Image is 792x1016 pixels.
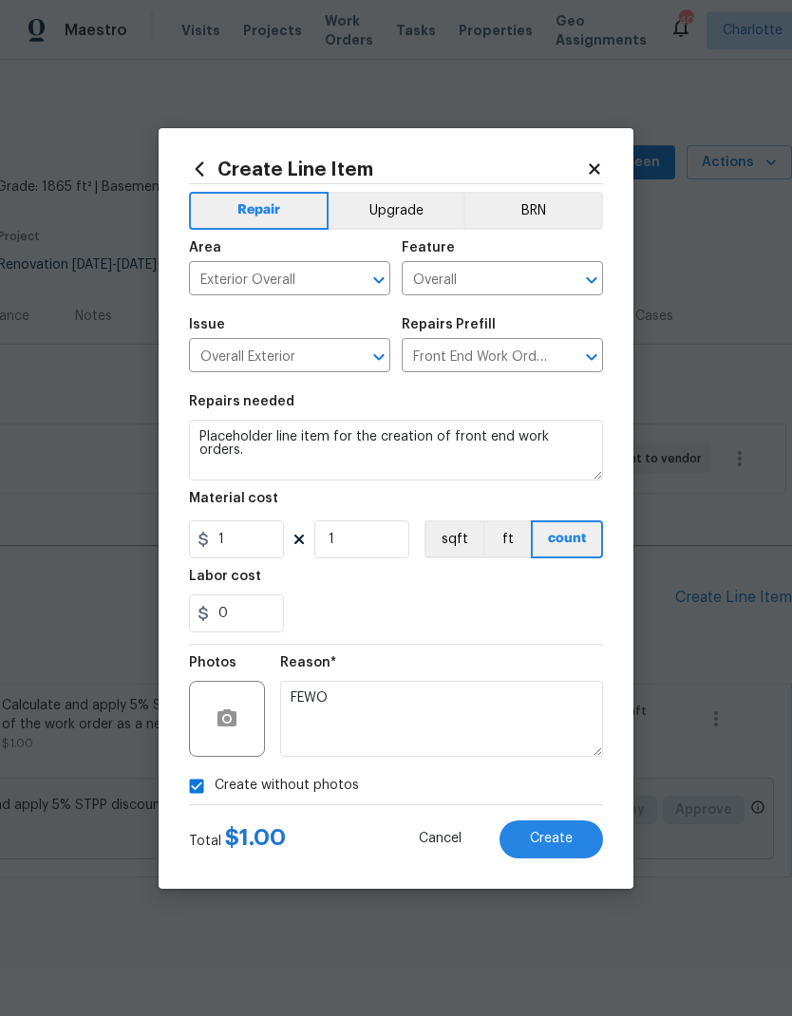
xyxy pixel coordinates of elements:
span: Cancel [419,832,462,846]
div: Total [189,828,286,851]
h2: Create Line Item [189,159,586,179]
textarea: Placeholder line item for the creation of front end work orders. [189,420,603,480]
button: Repair [189,192,329,230]
h5: Photos [189,656,236,669]
h5: Feature [402,241,455,254]
button: Open [578,267,605,293]
button: BRN [463,192,603,230]
h5: Material cost [189,492,278,505]
span: Create [530,832,573,846]
span: $ 1.00 [225,826,286,849]
button: Upgrade [329,192,464,230]
button: Open [578,344,605,370]
span: Create without photos [215,776,359,796]
button: Cancel [388,820,492,858]
h5: Repairs needed [189,395,294,408]
h5: Issue [189,318,225,331]
button: sqft [424,520,483,558]
button: Open [366,344,392,370]
h5: Reason* [280,656,336,669]
button: Open [366,267,392,293]
h5: Labor cost [189,570,261,583]
button: ft [483,520,531,558]
h5: Area [189,241,221,254]
textarea: FEWO [280,681,603,757]
h5: Repairs Prefill [402,318,496,331]
button: Create [500,820,603,858]
button: count [531,520,603,558]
